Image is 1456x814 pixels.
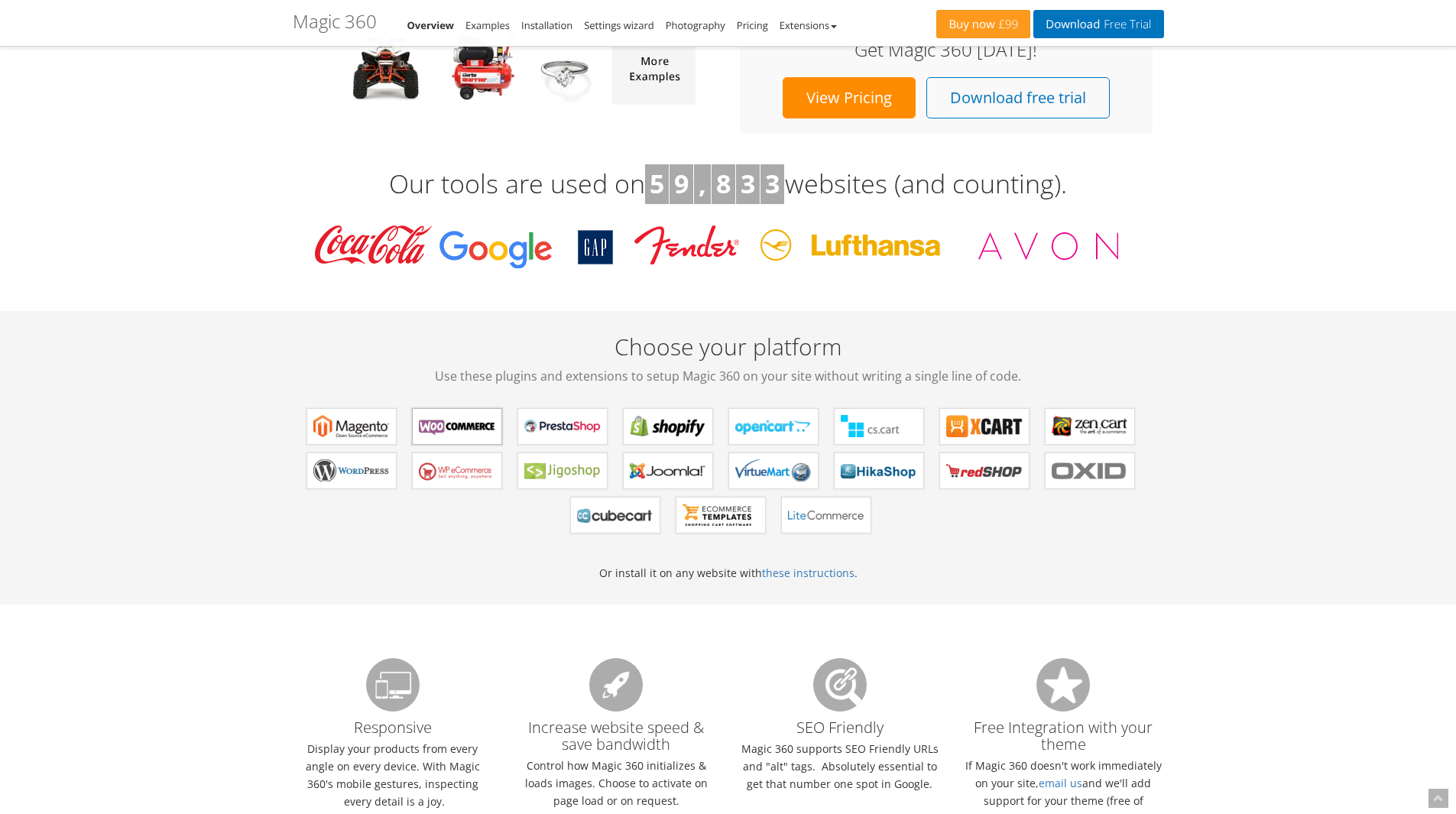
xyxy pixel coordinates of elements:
div: Or install it on any website with . [293,311,1164,605]
b: Magic 360 for LiteCommerce [788,504,864,527]
b: Magic 360 for OpenCart [735,415,812,438]
b: , [699,166,706,201]
h3: SEO Friendly [740,658,941,736]
a: Magic 360 for ecommerce Templates [676,497,766,533]
b: Magic 360 for CubeCart [577,504,653,527]
a: Magic 360 for WP e-Commerce [412,452,502,489]
a: Magic 360 for X-Cart [939,408,1030,445]
b: Magic 360 for HikaShop [841,459,917,482]
b: Magic 360 for Shopify [630,415,706,438]
b: Magic 360 for Magento [313,415,390,438]
h1: Magic 360 [293,11,377,31]
b: Magic 360 for PrestaShop [524,415,601,438]
h3: Responsive [293,658,494,736]
h3: Increase website speed & save bandwidth [516,658,717,753]
a: Settings wizard [584,18,654,32]
b: Magic 360 for Joomla [630,459,706,482]
a: Buy now£99 [936,10,1030,38]
span: £99 [995,18,1019,31]
b: Magic 360 for WordPress [313,459,390,482]
a: Magic 360 for redSHOP [939,452,1030,489]
a: Pricing [737,18,768,32]
a: Magic 360 for Joomla [623,452,713,489]
img: Magic Toolbox Customers [304,219,1153,273]
div: Control how Magic 360 initializes & loads images. Choose to activate on page load or on request. [504,650,728,809]
b: 3 [741,166,755,201]
b: Magic 360 for X-Cart [946,415,1023,438]
b: Magic 360 for Jigoshop [524,459,601,482]
a: email us [1039,776,1082,790]
a: Photography [666,18,725,32]
h2: Choose your platform [293,334,1164,385]
a: Magic 360 for WordPress [306,452,397,489]
a: these instructions [762,566,854,580]
img: more magic 360 demos [612,28,696,105]
span: Use these plugins and extensions to setup Magic 360 on your site without writing a single line of... [293,367,1164,385]
a: Download free trial [926,77,1110,118]
div: Magic 360 supports SEO Friendly URLs and "alt" tags. Absolutely essential to get that number one ... [728,650,952,809]
a: View Pricing [783,77,916,118]
a: Magic 360 for PrestaShop [517,408,608,445]
b: Magic 360 for OXID [1052,459,1128,482]
h3: Our tools are used on websites (and counting). [293,164,1164,204]
a: Magic 360 for VirtueMart [728,452,819,489]
a: Magic 360 for Jigoshop [517,452,608,489]
a: Magic 360 for OpenCart [728,408,819,445]
a: DownloadFree Trial [1033,10,1163,38]
a: Magic 360 for OXID [1045,452,1135,489]
div: If Magic 360 doesn't work immediately on your site, and we'll add support for your theme (free of... [952,650,1176,809]
div: Display your products from every angle on every device. With Magic 360's mobile gestures, inspect... [281,650,505,809]
b: Magic 360 for CS-Cart [841,415,917,438]
b: Magic 360 for redSHOP [946,459,1023,482]
a: Magic 360 for LiteCommerce [781,497,871,533]
a: Extensions [780,18,837,32]
a: Magic 360 for Magento [306,408,397,445]
span: Free Trial [1100,18,1151,31]
a: Magic 360 for Zen Cart [1045,408,1135,445]
a: Overview [407,18,455,32]
a: Magic 360 for Shopify [623,408,713,445]
b: 9 [674,166,689,201]
b: 8 [716,166,731,201]
h3: Get Magic 360 [DATE]! [755,40,1137,60]
a: Installation [521,18,572,32]
b: Magic 360 for Zen Cart [1052,415,1128,438]
a: Magic 360 for CS-Cart [834,408,924,445]
a: Magic 360 for CubeCart [570,497,660,533]
h3: Free Integration with your theme [963,658,1164,753]
a: Magic 360 for WooCommerce [412,408,502,445]
b: Magic 360 for ecommerce Templates [683,504,759,527]
b: 5 [650,166,664,201]
b: Magic 360 for WP e-Commerce [419,459,495,482]
a: Magic 360 for HikaShop [834,452,924,489]
b: 3 [765,166,780,201]
b: Magic 360 for WooCommerce [419,415,495,438]
b: Magic 360 for VirtueMart [735,459,812,482]
a: Examples [465,18,510,32]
